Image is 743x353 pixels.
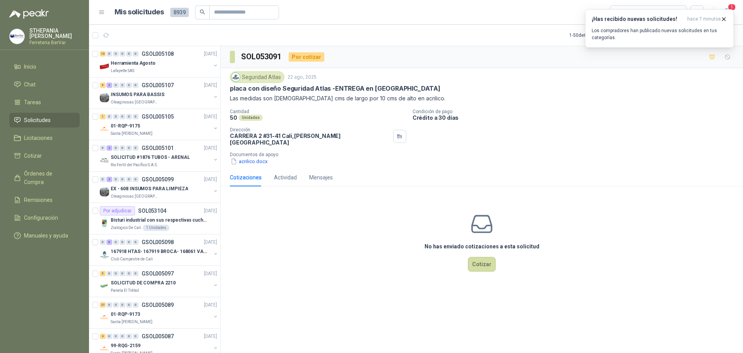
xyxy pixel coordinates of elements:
[9,193,80,207] a: Remisiones
[100,206,135,215] div: Por adjudicar
[230,152,740,157] p: Documentos de apoyo
[425,242,539,251] h3: No has enviado cotizaciones a esta solicitud
[111,91,164,98] p: INSUMOS PARA BASSIS
[126,145,132,151] div: 0
[289,52,324,62] div: Por cotizar
[115,7,164,18] h1: Mis solicitudes
[142,302,174,308] p: GSOL005089
[106,177,112,182] div: 3
[100,334,106,339] div: 4
[111,60,156,67] p: Herramienta Agosto
[100,302,106,308] div: 27
[100,271,106,276] div: 5
[100,219,109,228] img: Company Logo
[100,238,219,262] a: 0 6 0 0 0 0 GSOL005098[DATE] Company Logo167918 HTAS- 167919 BROCA- 168061 VALVULAClub Campestre ...
[100,313,109,322] img: Company Logo
[204,176,217,183] p: [DATE]
[142,271,174,276] p: GSOL005097
[9,131,80,145] a: Licitaciones
[133,114,139,119] div: 0
[113,145,119,151] div: 0
[126,114,132,119] div: 0
[120,83,125,88] div: 0
[126,51,132,57] div: 0
[113,83,119,88] div: 0
[24,134,53,142] span: Licitaciones
[113,114,119,119] div: 0
[120,145,125,151] div: 0
[120,302,125,308] div: 0
[133,145,139,151] div: 0
[24,116,51,124] span: Solicitudes
[100,112,219,137] a: 1 0 0 0 0 0 GSOL005105[DATE] Company Logo01-RQP-9175Santa [PERSON_NAME]
[288,74,317,81] p: 22 ago, 2025
[111,217,207,224] p: Bisturi industrial con sus respectivas cuchillas segun muestra
[230,133,390,146] p: CARRERA 2 #31-41 Cali , [PERSON_NAME][GEOGRAPHIC_DATA]
[120,239,125,245] div: 0
[111,99,159,105] p: Oleaginosas [GEOGRAPHIC_DATA][PERSON_NAME]
[106,83,112,88] div: 3
[126,83,132,88] div: 0
[100,269,219,294] a: 5 0 0 0 0 0 GSOL005097[DATE] Company LogoSOLICITUD DE COMPRA 2210Panela El Trébol
[230,109,406,114] p: Cantidad
[204,333,217,340] p: [DATE]
[100,49,219,74] a: 10 0 0 0 0 0 GSOL005108[DATE] Company LogoHerramienta AgostoLafayette SAS
[126,302,132,308] div: 0
[100,81,219,105] a: 5 3 0 0 0 0 GSOL005107[DATE] Company LogoINSUMOS PARA BASSISOleaginosas [GEOGRAPHIC_DATA][PERSON_...
[9,166,80,189] a: Órdenes de Compra
[111,162,158,168] p: Rio Fertil del Pacífico S.A.S.
[120,51,125,57] div: 0
[720,5,734,19] button: 1
[126,334,132,339] div: 0
[89,203,220,234] a: Por adjudicarSOL053104[DATE] Company LogoBisturi industrial con sus respectivas cuchillas segun m...
[200,9,205,15] span: search
[230,84,440,93] p: placa con diseño Seguridad Atlas -ENTREGA en [GEOGRAPHIC_DATA]
[106,271,112,276] div: 0
[100,143,219,168] a: 0 2 0 0 0 0 GSOL005101[DATE] Company LogoSOLICITUD #1876 TUBOS - ARENALRio Fertil del Pacífico S....
[120,114,125,119] div: 0
[231,73,240,81] img: Company Logo
[138,208,166,214] p: SOL053104
[24,214,58,222] span: Configuración
[687,16,721,22] span: hace 7 minutos
[133,302,139,308] div: 0
[592,16,684,22] h3: ¡Has recibido nuevas solicitudes!
[142,83,174,88] p: GSOL005107
[204,50,217,58] p: [DATE]
[120,334,125,339] div: 0
[585,9,734,48] button: ¡Has recibido nuevas solicitudes!hace 7 minutos Los compradores han publicado nuevas solicitudes ...
[24,152,42,160] span: Cotizar
[241,51,282,63] h3: SOL053091
[204,145,217,152] p: [DATE]
[569,29,620,41] div: 1 - 50 de 6190
[230,127,390,133] p: Dirección
[111,319,152,325] p: Santa [PERSON_NAME]
[106,51,112,57] div: 0
[29,40,80,45] p: Ferreteria BerVar
[111,342,140,350] p: 99-RQG-2159
[111,68,134,74] p: Lafayette SAS
[9,95,80,110] a: Tareas
[133,271,139,276] div: 0
[133,83,139,88] div: 0
[106,145,112,151] div: 2
[113,271,119,276] div: 0
[100,83,106,88] div: 5
[100,62,109,71] img: Company Logo
[142,51,174,57] p: GSOL005108
[204,239,217,246] p: [DATE]
[113,51,119,57] div: 0
[113,334,119,339] div: 0
[100,175,219,200] a: 0 3 0 0 0 0 GSOL005099[DATE] Company LogoEX - 608 INSUMOS PARA LIMPIEZAOleaginosas [GEOGRAPHIC_DA...
[9,148,80,163] a: Cotizar
[111,193,159,200] p: Oleaginosas [GEOGRAPHIC_DATA][PERSON_NAME]
[142,177,174,182] p: GSOL005099
[204,82,217,89] p: [DATE]
[24,62,36,71] span: Inicio
[106,114,112,119] div: 0
[728,3,736,11] span: 1
[24,98,41,107] span: Tareas
[100,250,109,259] img: Company Logo
[204,301,217,309] p: [DATE]
[9,59,80,74] a: Inicio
